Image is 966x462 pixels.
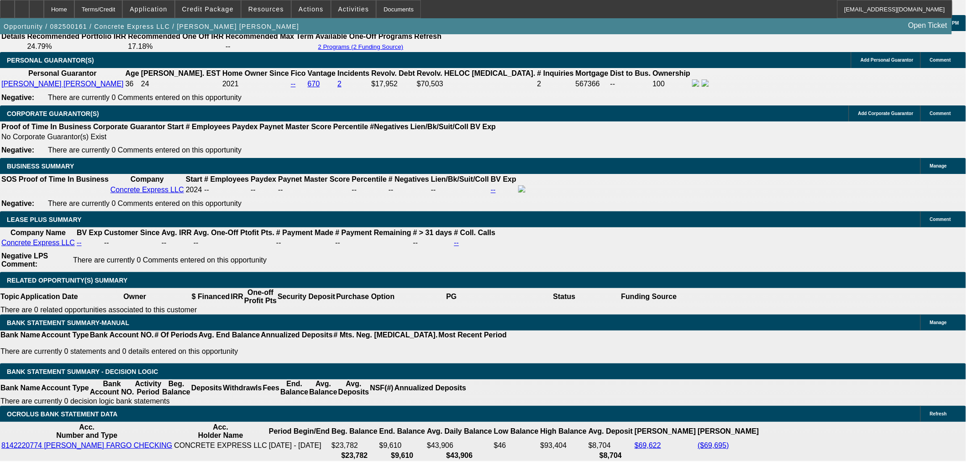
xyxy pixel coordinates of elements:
[248,5,284,13] span: Resources
[335,229,411,236] b: # Payment Remaining
[232,123,258,131] b: Paydex
[191,288,231,305] th: $ Financed
[315,32,413,41] th: Available One-Off Programs
[379,451,425,460] th: $9,610
[1,239,75,247] a: Concrete Express LLC
[241,0,291,18] button: Resources
[4,23,299,30] span: Opportunity / 082500161 / Concrete Express LLC / [PERSON_NAME] [PERSON_NAME]
[930,320,947,325] span: Manage
[426,423,493,440] th: Avg. Daily Balance
[414,32,442,41] th: Refresh
[130,5,167,13] span: Application
[127,42,224,51] td: 17.18%
[352,175,387,183] b: Percentile
[7,57,94,64] span: PERSONAL GUARANTOR(S)
[278,175,350,183] b: Paynet Master Score
[204,186,209,194] span: --
[337,69,369,77] b: Incidents
[280,379,309,397] th: End. Balance
[930,411,947,416] span: Refresh
[123,0,174,18] button: Application
[186,175,202,183] b: Start
[588,423,633,440] th: Avg. Deposit
[262,379,280,397] th: Fees
[77,229,102,236] b: BV Exp
[77,239,82,247] a: --
[173,423,268,440] th: Acc. Holder Name
[379,441,425,450] td: $9,610
[352,186,387,194] div: --
[7,410,117,418] span: OCROLUS BANK STATEMENT DATA
[698,441,729,449] a: ($69,695)
[336,288,395,305] th: Purchase Option
[576,69,609,77] b: Mortgage
[331,451,378,460] th: $23,782
[1,441,172,449] a: 8142220774 [PERSON_NAME] FARGO CHECKING
[1,199,34,207] b: Negative:
[278,186,350,194] div: --
[20,288,78,305] th: Application Date
[493,441,539,450] td: $46
[335,238,411,247] td: --
[588,441,633,450] td: $8,704
[861,58,913,63] span: Add Personal Guarantor
[154,331,198,340] th: # Of Periods
[470,123,496,131] b: BV Exp
[193,238,275,247] td: --
[379,423,425,440] th: End. Balance
[652,79,691,89] td: 100
[1,122,92,131] th: Proof of Time In Business
[7,163,74,170] span: BUSINESS SUMMARY
[28,69,96,77] b: Personal Guarantor
[250,185,277,195] td: --
[540,423,587,440] th: High Balance
[291,80,296,88] a: --
[1,80,124,88] a: [PERSON_NAME] [PERSON_NAME]
[0,347,507,356] p: There are currently 0 statements and 0 details entered on this opportunity
[73,256,267,264] span: There are currently 0 Comments entered on this opportunity
[905,18,951,33] a: Open Ticket
[191,379,223,397] th: Deposits
[276,238,334,247] td: --
[610,69,651,77] b: Dist to Bus.
[48,146,241,154] span: There are currently 0 Comments entered on this opportunity
[244,288,277,305] th: One-off Profit Pts
[338,379,370,397] th: Avg. Deposits
[858,111,913,116] span: Add Corporate Guarantor
[222,69,289,77] b: Home Owner Since
[173,441,268,450] td: CONCRETE EXPRESS LLC
[1,94,34,101] b: Negative:
[394,379,467,397] th: Annualized Deposits
[48,94,241,101] span: There are currently 0 Comments entered on this opportunity
[1,146,34,154] b: Negative:
[260,123,331,131] b: Paynet Master Score
[141,79,221,89] td: 24
[692,79,699,87] img: facebook-icon.png
[110,186,184,194] a: Concrete Express LLC
[518,185,525,193] img: facebook-icon.png
[331,0,376,18] button: Activities
[93,123,165,131] b: Corporate Guarantor
[426,451,493,460] th: $43,906
[537,79,574,89] td: 2
[388,175,429,183] b: # Negatives
[182,5,234,13] span: Credit Package
[930,58,951,63] span: Comment
[308,69,336,77] b: Vantage
[276,229,333,236] b: # Payment Made
[337,80,341,88] a: 2
[7,110,99,117] span: CORPORATE GUARANTOR(S)
[162,379,190,397] th: Beg. Balance
[26,42,126,51] td: 24.79%
[930,111,951,116] span: Comment
[125,79,140,89] td: 36
[104,238,160,247] td: --
[175,0,241,18] button: Credit Package
[7,368,158,375] span: Bank Statement Summary - Decision Logic
[371,79,415,89] td: $17,952
[454,239,459,247] a: --
[1,252,48,268] b: Negative LPS Comment:
[413,229,452,236] b: # > 31 days
[204,175,249,183] b: # Employees
[299,5,324,13] span: Actions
